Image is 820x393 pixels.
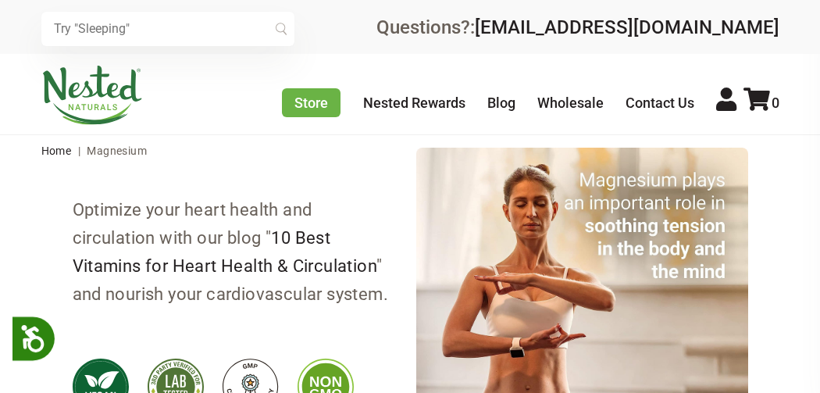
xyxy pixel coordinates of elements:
[74,145,84,157] span: |
[743,95,779,111] a: 0
[487,95,515,111] a: Blog
[41,12,294,46] input: Try "Sleeping"
[772,95,779,111] span: 0
[376,18,779,37] div: Questions?:
[282,88,340,117] a: Store
[87,145,147,157] span: Magnesium
[41,135,779,166] nav: breadcrumbs
[537,95,604,111] a: Wholesale
[73,196,392,309] li: Optimize your heart health and circulation with our blog " " and nourish your cardiovascular system.
[626,95,694,111] a: Contact Us
[363,95,465,111] a: Nested Rewards
[41,145,72,157] a: Home
[475,16,779,38] a: [EMAIL_ADDRESS][DOMAIN_NAME]
[41,66,143,125] img: Nested Naturals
